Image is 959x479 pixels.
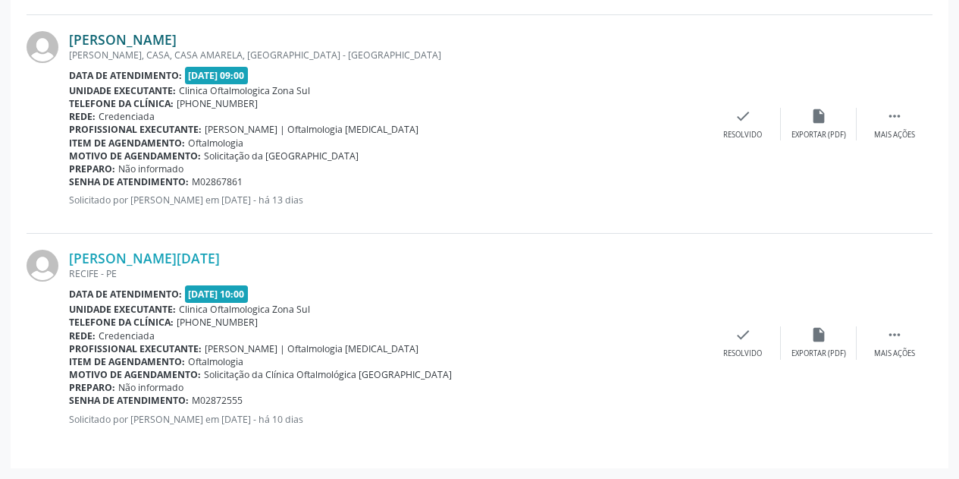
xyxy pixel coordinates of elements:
span: Solicitação da Clínica Oftalmológica [GEOGRAPHIC_DATA] [204,368,452,381]
div: RECIFE - PE [69,267,705,280]
i: check [735,326,751,343]
span: Clinica Oftalmologica Zona Sul [179,84,310,97]
p: Solicitado por [PERSON_NAME] em [DATE] - há 10 dias [69,413,705,426]
span: [DATE] 09:00 [185,67,249,84]
span: [PHONE_NUMBER] [177,316,258,329]
b: Preparo: [69,381,115,394]
div: Exportar (PDF) [791,130,846,140]
span: Credenciada [99,110,155,123]
div: Resolvido [723,348,762,359]
span: Não informado [118,162,183,175]
span: Solicitação da [GEOGRAPHIC_DATA] [204,150,359,162]
b: Motivo de agendamento: [69,368,201,381]
b: Data de atendimento: [69,288,182,301]
span: Não informado [118,381,183,394]
b: Item de agendamento: [69,137,185,150]
div: [PERSON_NAME], CASA, CASA AMARELA, [GEOGRAPHIC_DATA] - [GEOGRAPHIC_DATA] [69,49,705,61]
span: Oftalmologia [188,355,243,368]
b: Rede: [69,110,96,123]
i:  [886,108,903,124]
i: insert_drive_file [810,108,827,124]
span: Clinica Oftalmologica Zona Sul [179,303,310,316]
div: Mais ações [874,348,915,359]
img: img [27,31,58,63]
img: img [27,250,58,282]
b: Profissional executante: [69,342,202,355]
span: M02867861 [192,175,243,188]
span: [PERSON_NAME] | Oftalmologia [MEDICAL_DATA] [205,123,418,136]
b: Preparo: [69,162,115,175]
span: Credenciada [99,329,155,342]
b: Telefone da clínica: [69,97,174,110]
b: Unidade executante: [69,303,176,316]
span: [PHONE_NUMBER] [177,97,258,110]
b: Motivo de agendamento: [69,150,201,162]
b: Rede: [69,329,96,342]
p: Solicitado por [PERSON_NAME] em [DATE] - há 13 dias [69,194,705,206]
i:  [886,326,903,343]
i: check [735,108,751,124]
b: Telefone da clínica: [69,316,174,329]
b: Profissional executante: [69,123,202,136]
div: Resolvido [723,130,762,140]
b: Item de agendamento: [69,355,185,368]
b: Data de atendimento: [69,69,182,82]
span: M02872555 [192,394,243,407]
div: Exportar (PDF) [791,348,846,359]
b: Senha de atendimento: [69,175,189,188]
i: insert_drive_file [810,326,827,343]
a: [PERSON_NAME] [69,31,177,48]
b: Unidade executante: [69,84,176,97]
b: Senha de atendimento: [69,394,189,407]
span: Oftalmologia [188,137,243,150]
div: Mais ações [874,130,915,140]
a: [PERSON_NAME][DATE] [69,250,220,266]
span: [DATE] 10:00 [185,285,249,303]
span: [PERSON_NAME] | Oftalmologia [MEDICAL_DATA] [205,342,418,355]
